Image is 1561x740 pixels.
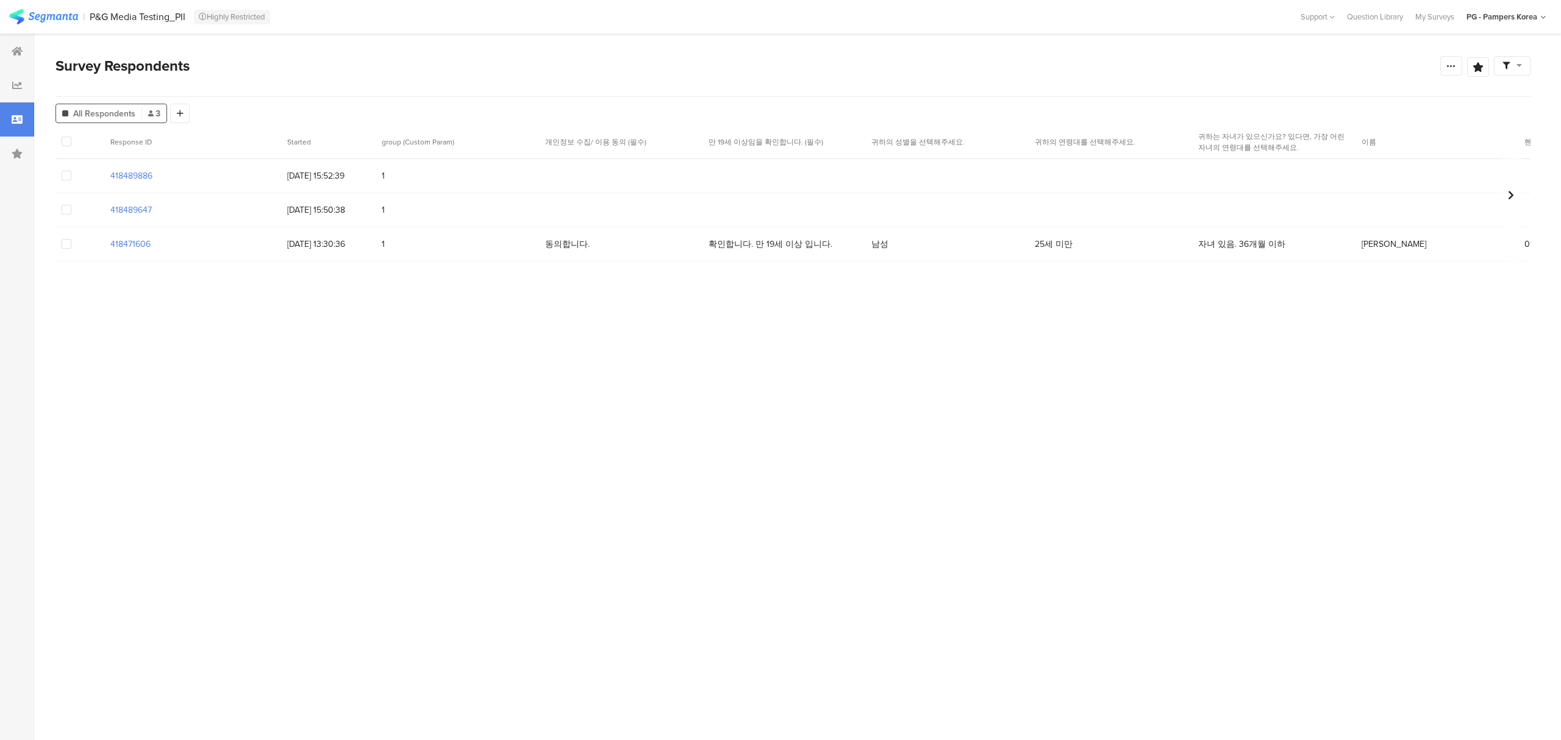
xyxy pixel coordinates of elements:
span: group (Custom Param) [382,137,454,148]
span: 남성 [871,238,888,251]
section: 418471606 [110,238,151,251]
div: Support [1301,7,1335,26]
span: 1 [382,238,533,251]
span: 25세 미만 [1035,238,1073,251]
div: PG - Pampers Korea [1466,11,1537,23]
section: 418489886 [110,169,152,182]
span: 동의합니다. [545,238,590,251]
div: Highly Restricted [194,10,270,24]
span: [DATE] 13:30:36 [287,238,370,251]
section: 418489647 [110,204,152,216]
span: 1 [382,204,533,216]
img: segmanta logo [9,9,78,24]
span: 3 [148,107,160,120]
span: 자녀 있음. 36개월 이하 [1198,238,1285,251]
div: P&G Media Testing_PII [90,11,185,23]
section: 귀하는 자녀가 있으신가요? 있다면, 가장 어린 자녀의 연령대를 선택해주세요. [1198,131,1351,153]
a: Question Library [1341,11,1409,23]
section: 개인정보 수집/ 이용 동의 (필수) [545,137,698,148]
span: [DATE] 15:52:39 [287,169,370,182]
a: My Surveys [1409,11,1460,23]
section: 귀하의 연령대를 선택해주세요. [1035,137,1187,148]
span: [DATE] 15:50:38 [287,204,370,216]
section: 귀하의 성별을 선택해주세요. [871,137,1024,148]
span: Survey Respondents [55,55,190,77]
span: All Respondents [73,107,135,120]
span: Response ID [110,137,152,148]
section: 이름 [1362,137,1514,148]
section: 만 19세 이상임을 확인합니다. (필수) [709,137,861,148]
span: Started [287,137,311,148]
div: | [83,10,85,24]
span: [PERSON_NAME] [1362,238,1426,251]
span: 1 [382,169,533,182]
span: 확인합니다. 만 19세 이상 입니다. [709,238,832,251]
